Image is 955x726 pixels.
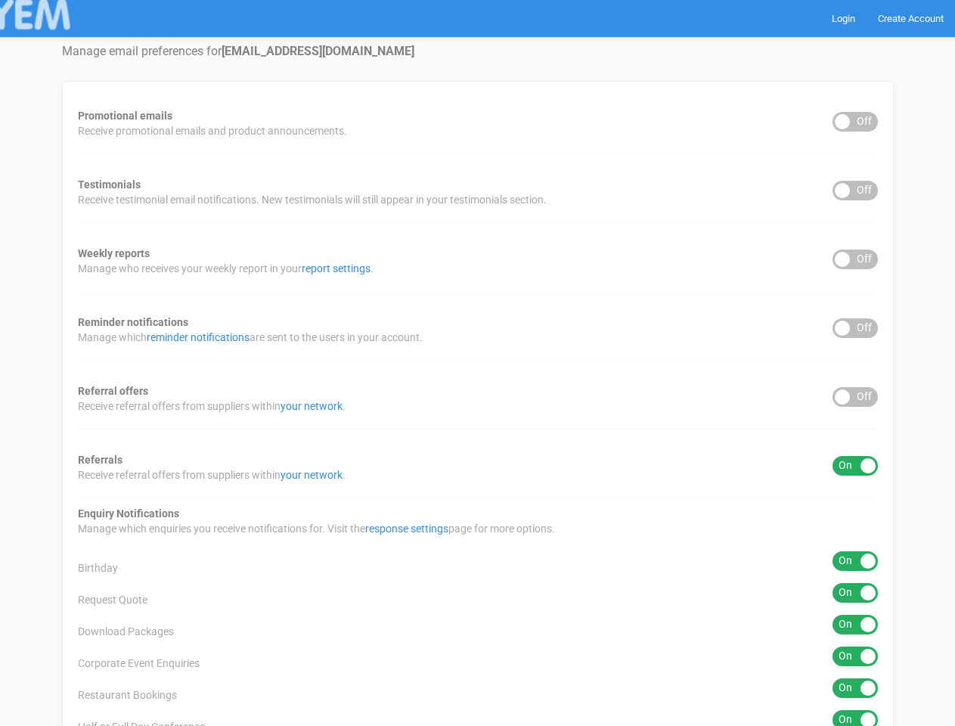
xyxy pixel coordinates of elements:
strong: [EMAIL_ADDRESS][DOMAIN_NAME] [222,44,414,58]
a: report settings [302,262,371,275]
strong: Promotional emails [78,110,172,122]
a: reminder notifications [147,331,250,343]
h4: Manage email preferences for [62,45,894,58]
span: Birthday [78,560,118,576]
strong: Enquiry Notifications [78,507,179,520]
strong: Referral offers [78,385,148,397]
span: Restaurant Bookings [78,687,177,703]
strong: Referrals [78,454,122,466]
span: Manage which enquiries you receive notifications for. Visit the page for more options. [78,521,555,536]
a: your network [281,400,343,412]
span: Download Packages [78,624,174,639]
strong: Testimonials [78,178,141,191]
span: Receive referral offers from suppliers within . [78,467,346,482]
span: Request Quote [78,592,147,607]
span: Receive testimonial email notifications. New testimonials will still appear in your testimonials ... [78,192,547,207]
a: your network [281,469,343,481]
span: Manage which are sent to the users in your account. [78,330,423,345]
a: response settings [365,523,448,535]
span: Corporate Event Enquiries [78,656,200,671]
strong: Reminder notifications [78,316,188,328]
span: Receive promotional emails and product announcements. [78,123,347,138]
span: Receive referral offers from suppliers within . [78,399,346,414]
strong: Weekly reports [78,247,150,259]
span: Manage who receives your weekly report in your . [78,261,374,276]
